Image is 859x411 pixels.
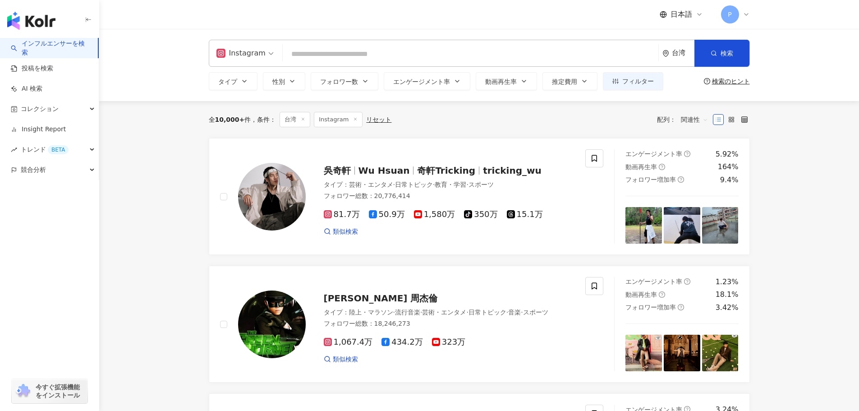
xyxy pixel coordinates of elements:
[11,125,66,134] a: Insight Report
[716,149,739,159] div: 5.92%
[48,145,69,154] div: BETA
[209,138,750,255] a: KOL Avatar吳奇軒Wu Hsuan奇軒Trickingtricking_wuタイプ：芸術・エンタメ·日常トピック·教育・学習·スポーツフォロワー総数：20,776,41481.7万50....
[324,319,575,328] div: フォロワー総数 ： 18,246,273
[414,210,455,219] span: 1,580万
[466,309,468,316] span: ·
[209,266,750,383] a: KOL Avatar[PERSON_NAME] 周杰倫タイプ：陸上・マラソン·流行音楽·芸術・エンタメ·日常トピック·音楽·スポーツフォロワー総数：18,246,2731,067.4万434.2...
[263,72,305,90] button: 性別
[251,116,276,123] span: 条件 ：
[349,181,393,188] span: 芸術・エンタメ
[324,293,438,304] span: [PERSON_NAME] 周杰倫
[508,309,521,316] span: 音楽
[272,78,285,85] span: 性別
[716,303,739,313] div: 3.42%
[622,78,654,85] span: フィルター
[716,290,739,300] div: 18.1%
[625,291,657,298] span: 動画再生率
[684,278,690,285] span: question-circle
[422,309,466,316] span: 芸術・エンタメ
[469,309,506,316] span: 日常トピック
[14,384,32,398] img: chrome extension
[324,355,358,364] a: 類似検索
[464,210,497,219] span: 350万
[420,309,422,316] span: ·
[384,72,470,90] button: エンゲージメント率
[552,78,577,85] span: 推定費用
[218,78,237,85] span: タイプ
[36,383,85,399] span: 今すぐ拡張機能をインストール
[721,50,733,57] span: 検索
[625,163,657,171] span: 動画再生率
[358,165,410,176] span: Wu Hsuan
[718,162,739,172] div: 164%
[702,335,739,371] img: post-image
[314,112,363,127] span: Instagram
[476,72,537,90] button: 動画再生率
[662,50,669,57] span: environment
[625,150,682,157] span: エンゲージメント率
[716,277,739,287] div: 1.23%
[311,72,378,90] button: フォロワー数
[381,337,423,347] span: 434.2万
[483,165,542,176] span: tricking_wu
[324,165,351,176] span: 吳奇軒
[333,227,358,236] span: 類似検索
[215,116,245,123] span: 10,000+
[694,40,749,67] button: 検索
[7,12,55,30] img: logo
[324,308,575,317] div: タイプ ：
[704,78,710,84] span: question-circle
[324,337,373,347] span: 1,067.4万
[11,64,53,73] a: 投稿を検索
[657,112,713,127] div: 配列：
[469,181,494,188] span: スポーツ
[21,99,59,119] span: コレクション
[11,39,91,57] a: searchインフルエンサーを検索
[395,181,433,188] span: 日常トピック
[659,291,665,298] span: question-circle
[366,116,391,123] div: リセット
[395,309,420,316] span: 流行音楽
[393,181,395,188] span: ·
[664,207,700,244] img: post-image
[21,160,46,180] span: 競合分析
[324,210,360,219] span: 81.7万
[238,291,306,358] img: KOL Avatar
[466,181,468,188] span: ·
[320,78,358,85] span: フォロワー数
[659,164,665,170] span: question-circle
[349,309,393,316] span: 陸上・マラソン
[324,227,358,236] a: 類似検索
[21,139,69,160] span: トレンド
[671,9,692,19] span: 日本語
[603,72,663,90] button: フィルター
[521,309,523,316] span: ·
[681,112,708,127] span: 関連性
[702,207,739,244] img: post-image
[542,72,597,90] button: 推定費用
[672,49,694,57] div: 台湾
[678,304,684,310] span: question-circle
[324,180,575,189] div: タイプ ：
[625,278,682,285] span: エンゲージメント率
[432,337,465,347] span: 323万
[11,147,17,153] span: rise
[625,176,676,183] span: フォロワー増加率
[11,84,42,93] a: AI 検索
[369,210,405,219] span: 50.9万
[625,335,662,371] img: post-image
[625,207,662,244] img: post-image
[209,72,257,90] button: タイプ
[523,309,548,316] span: スポーツ
[664,335,700,371] img: post-image
[507,210,543,219] span: 15.1万
[324,192,575,201] div: フォロワー総数 ： 20,776,414
[393,309,395,316] span: ·
[12,379,87,403] a: chrome extension今すぐ拡張機能をインストール
[506,309,508,316] span: ·
[678,176,684,183] span: question-circle
[433,181,435,188] span: ·
[485,78,517,85] span: 動画再生率
[728,9,731,19] span: P
[209,116,251,123] div: 全 件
